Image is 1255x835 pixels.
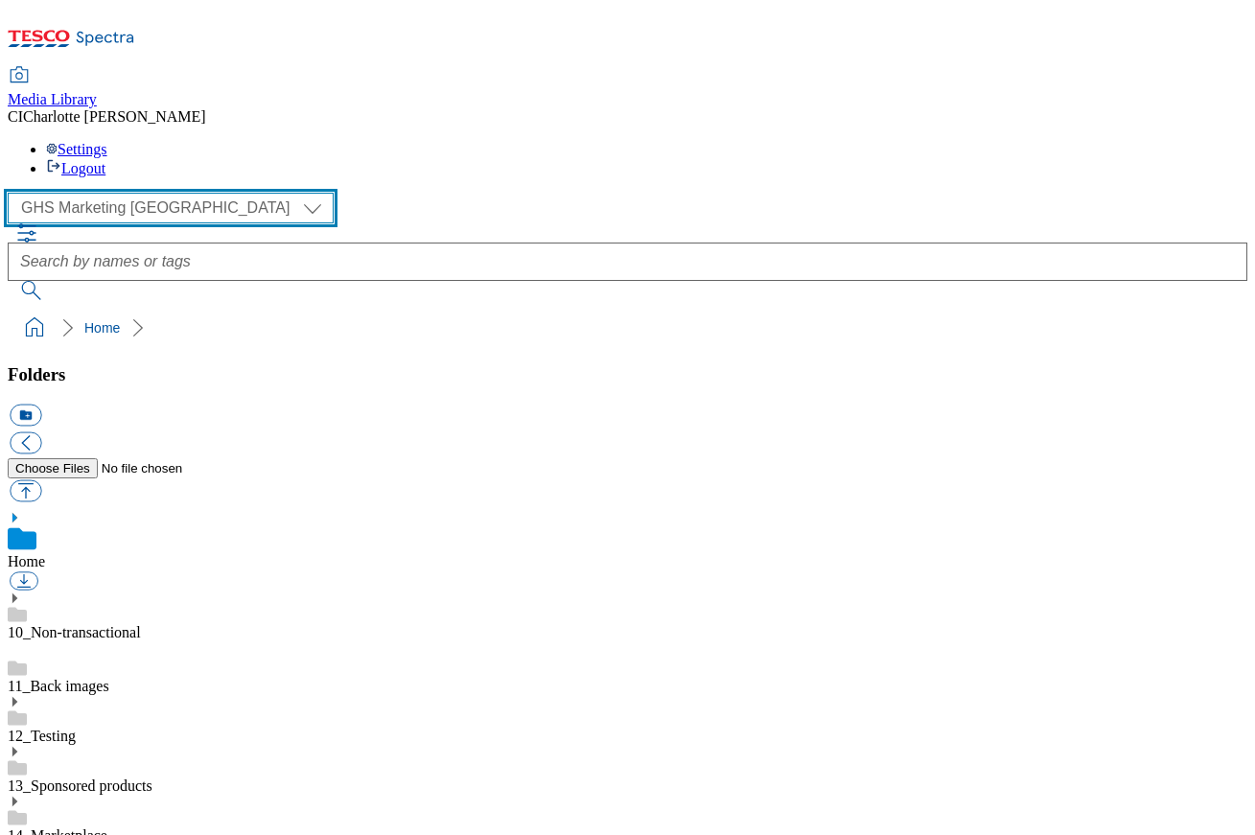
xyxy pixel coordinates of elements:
[8,624,141,640] a: 10_Non-transactional
[23,108,206,125] span: Charlotte [PERSON_NAME]
[19,313,50,343] a: home
[8,91,97,107] span: Media Library
[84,320,120,336] a: Home
[8,678,109,694] a: 11_Back images
[8,553,45,569] a: Home
[46,141,107,157] a: Settings
[8,68,97,108] a: Media Library
[8,310,1247,346] nav: breadcrumb
[8,728,76,744] a: 12_Testing
[46,160,105,176] a: Logout
[8,777,152,794] a: 13_Sponsored products
[8,108,23,125] span: CI
[8,243,1247,281] input: Search by names or tags
[8,364,1247,385] h3: Folders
